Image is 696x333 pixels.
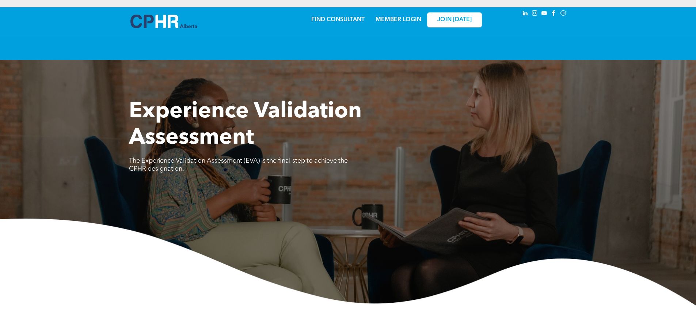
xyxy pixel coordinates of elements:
[540,9,548,19] a: youtube
[559,9,567,19] a: Social network
[129,158,348,172] span: The Experience Validation Assessment (EVA) is the final step to achieve the CPHR designation.
[376,17,421,23] a: MEMBER LOGIN
[550,9,558,19] a: facebook
[129,101,362,149] span: Experience Validation Assessment
[531,9,539,19] a: instagram
[427,12,482,27] a: JOIN [DATE]
[130,15,197,28] img: A blue and white logo for cp alberta
[521,9,529,19] a: linkedin
[311,17,365,23] a: FIND CONSULTANT
[437,16,472,23] span: JOIN [DATE]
